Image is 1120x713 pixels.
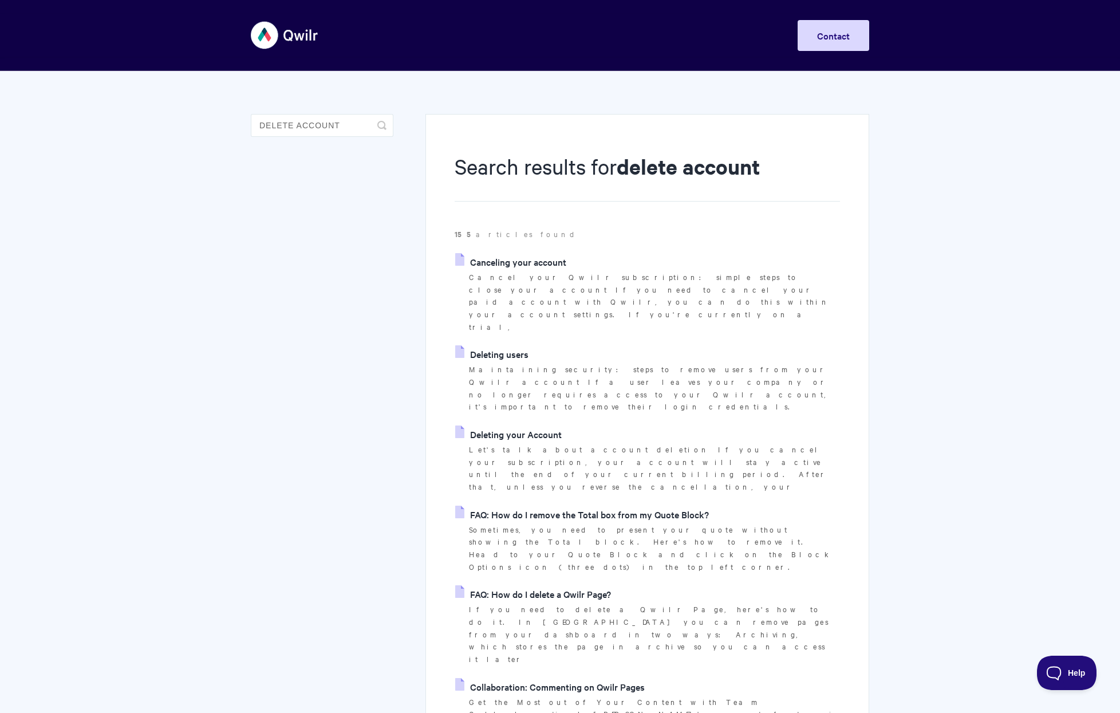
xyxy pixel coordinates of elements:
a: FAQ: How do I remove the Total box from my Quote Block? [455,506,709,523]
p: If you need to delete a Qwilr Page, here's how to do it. In [GEOGRAPHIC_DATA] you can remove page... [469,603,840,665]
p: Cancel your Qwilr subscription: simple steps to close your account If you need to cancel your pai... [469,271,840,333]
p: Let's talk about account deletion If you cancel your subscription, your account will stay active ... [469,443,840,493]
a: Canceling your account [455,253,566,270]
a: FAQ: How do I delete a Qwilr Page? [455,585,611,602]
h1: Search results for [455,152,840,202]
a: Deleting your Account [455,426,562,443]
img: Qwilr Help Center [251,14,319,57]
iframe: Toggle Customer Support [1037,656,1097,690]
p: Maintaining security: steps to remove users from your Qwilr account If a user leaves your company... [469,363,840,413]
a: Contact [798,20,869,51]
strong: delete account [617,152,760,180]
p: Sometimes, you need to present your quote without showing the Total block. Here's how to remove i... [469,523,840,573]
a: Deleting users [455,345,529,363]
input: Search [251,114,393,137]
p: articles found [455,228,840,241]
a: Collaboration: Commenting on Qwilr Pages [455,678,645,695]
strong: 155 [455,229,476,239]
